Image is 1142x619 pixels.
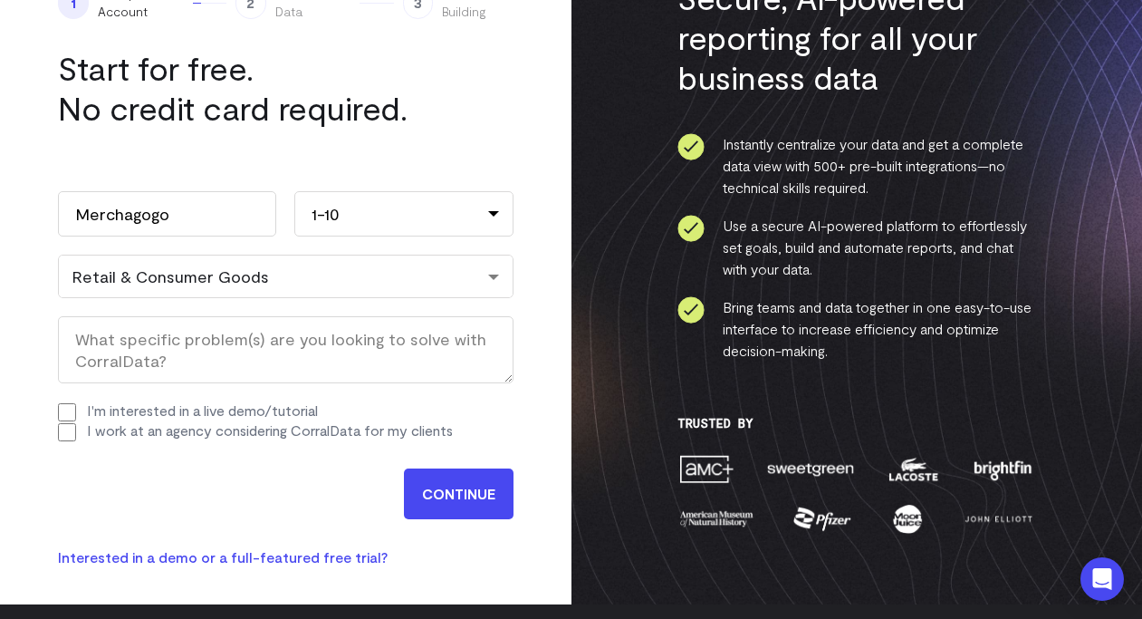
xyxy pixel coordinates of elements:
input: Company Name [58,191,276,237]
a: Interested in a demo or a full-featured free trial? [58,548,388,566]
label: I'm interested in a live demo/tutorial [87,401,318,419]
h1: Start for free. No credit card required. [58,48,513,128]
input: CONTINUE [404,469,513,519]
label: I work at an agency considering CorralData for my clients [87,421,453,439]
li: Bring teams and data together in one easy-to-use interface to increase efficiency and optimize de... [677,296,1035,362]
div: 1-10 [294,191,513,237]
li: Use a secure AI-powered platform to effortlessly set goals, build and automate reports, and chat ... [677,215,1035,280]
h3: Trusted By [677,416,1035,430]
li: Instantly centralize your data and get a complete data view with 500+ pre-built integrations—no t... [677,133,1035,198]
div: Retail & Consumer Goods [72,266,500,286]
div: Open Intercom Messenger [1080,557,1124,601]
